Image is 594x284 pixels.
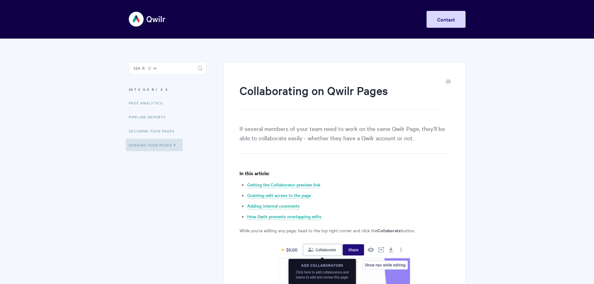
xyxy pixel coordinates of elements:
[247,203,300,209] a: Adding internal comments
[129,84,206,95] h3: Categories
[247,192,311,199] a: Granting edit access to the page
[129,111,170,123] a: Pipeline reports
[377,227,401,233] strong: Collaborate
[446,79,451,86] a: Print this Article
[129,125,179,137] a: Securing Your Pages
[247,213,321,220] a: How Qwilr prevents overlapping edits
[126,139,183,151] a: Sharing Your Pages
[239,83,440,109] h1: Collaborating on Qwilr Pages
[129,7,166,31] img: Qwilr Help Center
[239,170,269,176] strong: In this article:
[247,181,321,188] a: Getting the Collaborator preview link
[427,11,466,28] a: Contact
[129,97,167,109] a: Page Analytics
[239,227,449,234] p: While you're editing any page, head to the top right corner and click the button.
[239,124,449,154] p: If several members of your team need to work on the same Qwilr Page, they'll be able to collabora...
[129,62,206,75] input: Search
